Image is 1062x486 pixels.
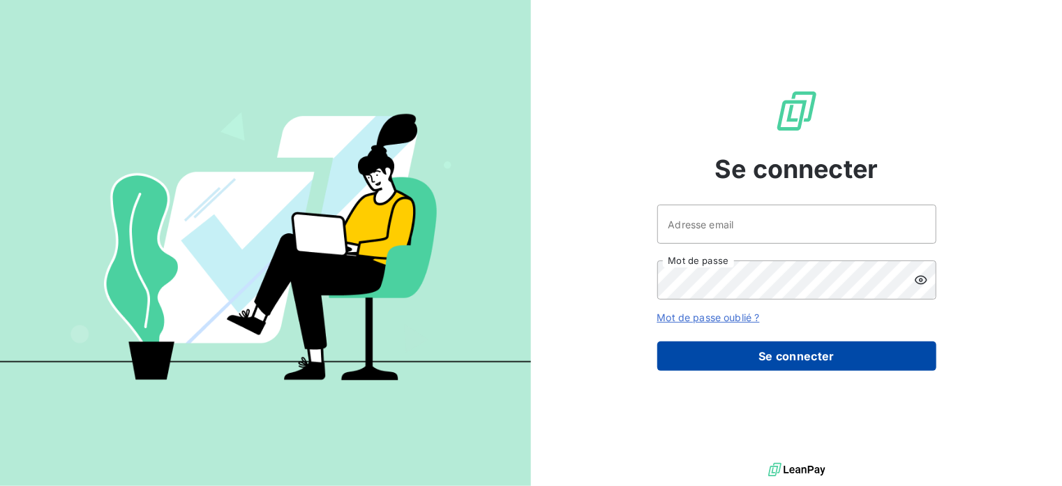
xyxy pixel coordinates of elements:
span: Se connecter [715,150,878,188]
a: Mot de passe oublié ? [657,311,760,323]
img: logo [768,459,825,480]
button: Se connecter [657,341,936,371]
img: Logo LeanPay [775,89,819,133]
input: placeholder [657,205,936,244]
